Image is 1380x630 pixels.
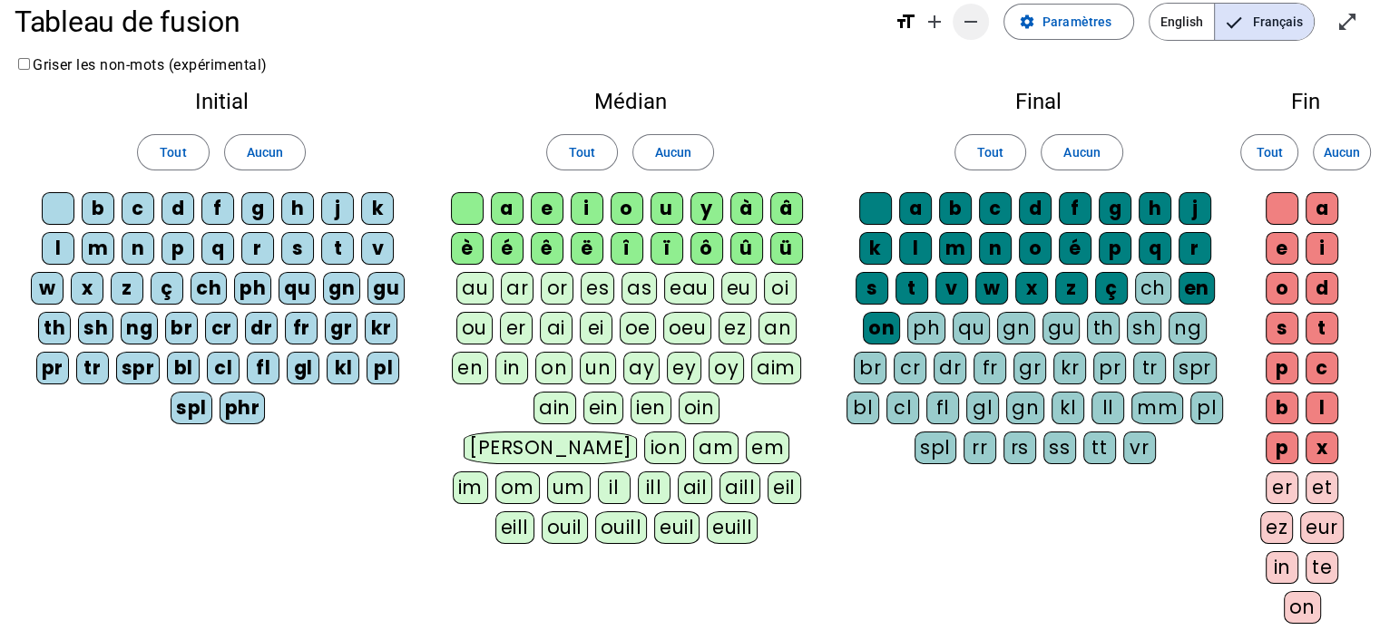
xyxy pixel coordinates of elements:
[895,11,916,33] mat-icon: format_size
[224,134,306,170] button: Aucun
[1093,352,1126,384] div: pr
[18,58,30,70] input: Griser les non-mots (expérimental)
[719,312,751,344] div: ez
[1266,551,1298,584] div: in
[964,431,996,464] div: rr
[1313,134,1371,170] button: Aucun
[327,352,359,384] div: kl
[611,232,643,265] div: î
[1139,232,1171,265] div: q
[1041,134,1122,170] button: Aucun
[365,312,397,344] div: kr
[863,312,900,344] div: on
[367,352,399,384] div: pl
[531,232,563,265] div: ê
[452,352,488,384] div: en
[1266,352,1298,384] div: p
[36,352,69,384] div: pr
[161,192,194,225] div: d
[759,312,797,344] div: an
[644,431,686,464] div: ion
[598,471,631,504] div: il
[1260,91,1351,112] h2: Fin
[854,352,886,384] div: br
[977,141,1003,163] span: Tout
[1135,272,1171,305] div: ch
[953,312,990,344] div: qu
[531,192,563,225] div: e
[1133,352,1166,384] div: tr
[974,352,1006,384] div: fr
[678,471,713,504] div: ail
[721,272,757,305] div: eu
[768,471,801,504] div: eil
[1139,192,1171,225] div: h
[621,272,657,305] div: as
[1336,11,1358,33] mat-icon: open_in_full
[663,312,712,344] div: oeu
[1306,312,1338,344] div: t
[1306,192,1338,225] div: a
[954,134,1026,170] button: Tout
[122,192,154,225] div: c
[495,352,528,384] div: in
[580,352,616,384] div: un
[1087,312,1120,344] div: th
[1019,232,1052,265] div: o
[623,352,660,384] div: ay
[730,192,763,225] div: à
[151,272,183,305] div: ç
[321,192,354,225] div: j
[1063,141,1100,163] span: Aucun
[234,272,271,305] div: ph
[1003,4,1134,40] button: Paramètres
[611,192,643,225] div: o
[595,511,647,544] div: ouill
[15,56,268,73] label: Griser les non-mots (expérimental)
[1099,192,1131,225] div: g
[719,471,760,504] div: aill
[751,352,801,384] div: aim
[1179,192,1211,225] div: j
[886,392,919,424] div: cl
[31,272,64,305] div: w
[541,272,573,305] div: or
[501,272,533,305] div: ar
[201,232,234,265] div: q
[651,192,683,225] div: u
[1169,312,1207,344] div: ng
[770,232,803,265] div: ü
[997,312,1035,344] div: gn
[664,272,714,305] div: eau
[191,272,227,305] div: ch
[667,352,701,384] div: ey
[709,352,744,384] div: oy
[29,91,414,112] h2: Initial
[361,232,394,265] div: v
[82,232,114,265] div: m
[1306,392,1338,424] div: l
[542,511,588,544] div: ouil
[121,312,158,344] div: ng
[746,431,789,464] div: em
[1324,141,1360,163] span: Aucun
[960,11,982,33] mat-icon: remove
[285,312,318,344] div: fr
[1003,431,1036,464] div: rs
[495,471,540,504] div: om
[859,232,892,265] div: k
[1091,392,1124,424] div: ll
[241,192,274,225] div: g
[1329,4,1365,40] button: Entrer en plein écran
[1019,14,1035,30] mat-icon: settings
[453,471,488,504] div: im
[1052,392,1084,424] div: kl
[1055,272,1088,305] div: z
[638,471,670,504] div: ill
[201,192,234,225] div: f
[896,272,928,305] div: t
[361,192,394,225] div: k
[935,272,968,305] div: v
[1284,591,1321,624] div: on
[323,272,360,305] div: gn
